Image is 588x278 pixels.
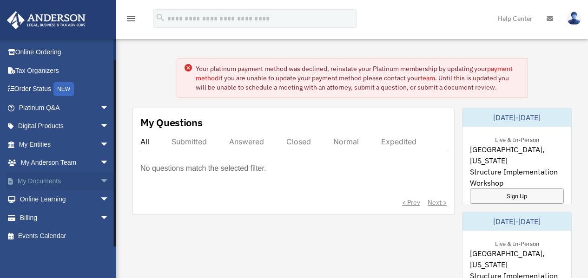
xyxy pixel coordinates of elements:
[100,98,119,117] span: arrow_drop_down
[470,166,564,188] span: Structure Implementation Workshop
[126,16,137,24] a: menu
[100,208,119,227] span: arrow_drop_down
[567,12,581,25] img: User Pic
[462,108,571,127] div: [DATE]-[DATE]
[7,80,123,99] a: Order StatusNEW
[488,134,547,144] div: Live & In-Person
[100,117,119,136] span: arrow_drop_down
[7,172,123,190] a: My Documentsarrow_drop_down
[470,144,564,166] span: [GEOGRAPHIC_DATA], [US_STATE]
[140,116,203,129] div: My Questions
[7,154,123,172] a: My Anderson Teamarrow_drop_down
[7,98,123,117] a: Platinum Q&Aarrow_drop_down
[126,13,137,24] i: menu
[196,64,520,92] div: Your platinum payment method was declined, reinstate your Platinum membership by updating your if...
[462,212,571,231] div: [DATE]-[DATE]
[140,162,266,175] p: No questions match the selected filter.
[7,117,123,136] a: Digital Productsarrow_drop_down
[470,188,564,204] a: Sign Up
[381,137,416,146] div: Expedited
[286,137,311,146] div: Closed
[7,61,123,80] a: Tax Organizers
[7,208,123,227] a: Billingarrow_drop_down
[7,227,123,246] a: Events Calendar
[53,82,74,96] div: NEW
[7,43,123,62] a: Online Ordering
[196,65,513,82] a: payment method
[4,11,88,29] img: Anderson Advisors Platinum Portal
[100,135,119,154] span: arrow_drop_down
[100,154,119,173] span: arrow_drop_down
[7,135,123,154] a: My Entitiesarrow_drop_down
[7,190,123,209] a: Online Learningarrow_drop_down
[155,13,165,23] i: search
[172,137,207,146] div: Submitted
[420,74,435,82] a: team
[470,248,564,270] span: [GEOGRAPHIC_DATA], [US_STATE]
[229,137,264,146] div: Answered
[488,238,547,248] div: Live & In-Person
[100,172,119,191] span: arrow_drop_down
[140,137,149,146] div: All
[100,190,119,209] span: arrow_drop_down
[333,137,359,146] div: Normal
